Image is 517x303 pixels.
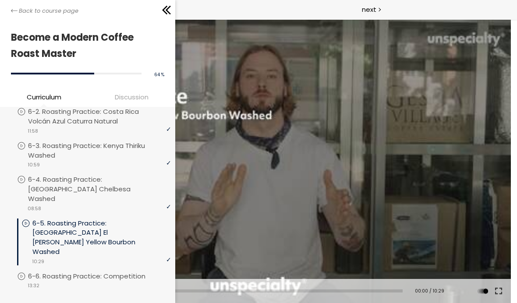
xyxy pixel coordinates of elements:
[154,71,164,78] span: 64 %
[90,92,173,102] span: Discussion
[28,141,171,160] p: 6-3. Roasting Practice: Kenya Thiriku Washed
[411,268,444,275] div: 00:00 / 10:29
[28,271,163,281] p: 6-6. Roasting Practice: Competition
[11,7,78,15] a: Back to course page
[27,92,61,102] span: Curriculum
[32,218,171,257] p: 6-5. Roasting Practice: [GEOGRAPHIC_DATA] El [PERSON_NAME] Yellow Bourbon Washed
[19,7,78,15] span: Back to course page
[28,282,39,289] span: 13:32
[362,4,376,14] span: next
[28,175,171,203] p: 6-4. Roasting Practice: [GEOGRAPHIC_DATA] Chelbesa Washed
[28,161,40,169] span: 10:59
[11,29,160,62] h1: Become a Modern Coffee Roast Master
[28,205,41,212] span: 08:58
[28,107,171,126] p: 6-2. Roasting Practice: Costa Rica Volcán Azul Caturra Natural
[28,127,38,135] span: 11:58
[476,260,489,284] button: Play back rate
[475,260,491,284] div: Change playback rate
[32,258,44,265] span: 10:29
